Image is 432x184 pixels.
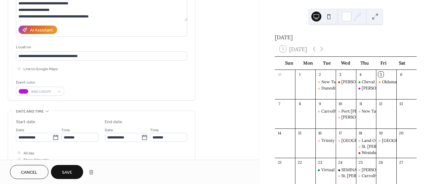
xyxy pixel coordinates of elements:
[105,119,122,125] div: End date
[378,130,384,136] div: 19
[16,119,35,125] div: Start date
[315,85,336,91] div: Dunedin - Power Gals of Dunedin
[321,138,379,143] div: Trinity - Power Gals of Trinity
[315,138,336,143] div: Trinity - Power Gals of Trinity
[356,173,376,179] div: Carrollwood Mixer - Power Gals Networking for Women in Business
[16,44,186,51] div: Location
[336,167,356,173] div: SEMINAR
[30,27,53,34] div: AI Assistant
[23,150,34,157] span: All day
[321,79,419,85] div: New Tampa - Power Gals of [GEOGRAPHIC_DATA]
[16,108,44,115] span: Date and time
[31,89,54,95] span: #BD10E0FF
[16,79,63,86] div: Event color
[399,160,404,165] div: 27
[297,101,303,106] div: 8
[374,57,393,70] div: Fri
[376,138,396,143] div: Palm Harbor - Power Gals of Palm Harbor
[315,79,336,85] div: New Tampa - Power Gals of New Tampa
[51,165,83,179] button: Save
[338,130,343,136] div: 17
[321,167,391,173] div: Virtual Networking with Power Gals
[105,127,113,133] span: Date
[297,72,303,77] div: 1
[358,72,363,77] div: 4
[338,160,343,165] div: 24
[356,167,376,173] div: Brandon - Power Gals of Brandon
[355,57,374,70] div: Thu
[277,160,282,165] div: 21
[321,85,386,91] div: Dunedin - Power Gals of Dunedin
[336,173,356,179] div: St. Pete After Hours Mixer - Power Gals Networking for Women in Business
[280,57,299,70] div: Sun
[336,109,356,114] div: Port Richey - Power Gals of Port Richey
[275,33,417,41] div: [DATE]
[23,157,49,163] span: Show date only
[376,79,396,85] div: Oldsmar - Power Gals of Oldsmar
[10,165,48,179] button: Cancel
[317,130,323,136] div: 16
[315,167,336,173] div: Virtual Networking with Power Gals
[317,101,323,106] div: 9
[277,130,282,136] div: 14
[399,130,404,136] div: 20
[338,101,343,106] div: 10
[399,72,404,77] div: 6
[393,57,412,70] div: Sat
[356,79,376,85] div: Cheval - Power Gals of Cheval
[317,160,323,165] div: 23
[336,114,356,120] div: Wesley Chapel - Power Gals of Wesley Chapel
[336,57,355,70] div: Wed
[336,138,356,143] div: Tarpon Springs - Power Gals of Tarpon Springs
[61,127,70,133] span: Time
[62,169,72,176] span: Save
[362,79,419,85] div: Cheval - Power Gals of Cheval
[336,79,356,85] div: Lutz - Power Gals of Lutz
[356,138,376,143] div: Land O Lakes - Power Gals of Land O Lakes
[358,130,363,136] div: 18
[315,109,336,114] div: Carrollwood - Power Gals of Carrollwood
[358,160,363,165] div: 25
[378,72,384,77] div: 5
[356,150,376,156] div: Westshore Mixer- Power Gals of Westshore
[150,127,159,133] span: Time
[338,72,343,77] div: 3
[23,66,58,72] span: Link to Google Maps
[277,101,282,106] div: 7
[356,109,376,114] div: New Tampa Mixer
[299,57,317,70] div: Mon
[16,127,24,133] span: Date
[358,101,363,106] div: 11
[356,85,376,91] div: Wesley Chapel Mixer
[362,85,422,91] div: [PERSON_NAME] Chapel Mixer
[356,144,376,149] div: St. Pete Lunch & Mingle with Power Gals
[341,167,359,173] div: SEMINAR
[277,72,282,77] div: 31
[317,72,323,77] div: 2
[21,169,38,176] span: Cancel
[321,109,421,114] div: Carrollwood - Power Gals of [GEOGRAPHIC_DATA]
[362,109,397,114] div: New Tampa Mixer
[318,57,336,70] div: Tue
[297,130,303,136] div: 15
[297,160,303,165] div: 22
[378,101,384,106] div: 12
[399,101,404,106] div: 13
[18,26,57,34] button: AI Assistant
[378,160,384,165] div: 26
